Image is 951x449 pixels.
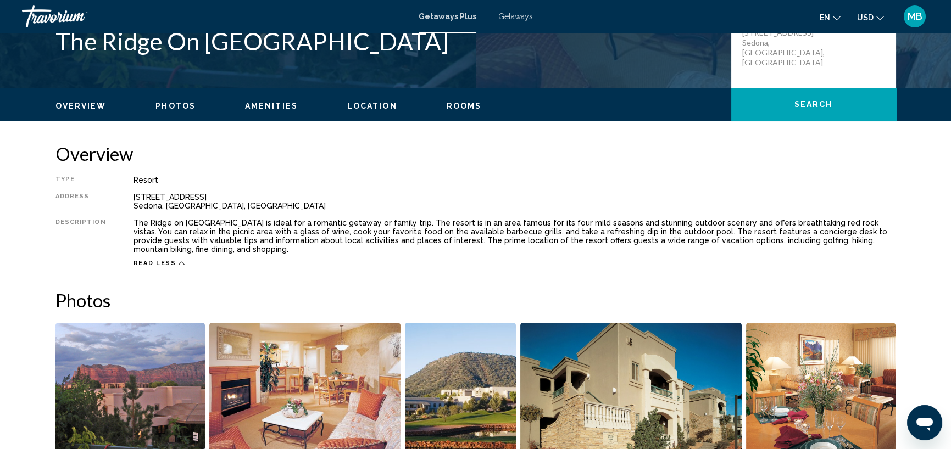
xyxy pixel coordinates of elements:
iframe: Button to launch messaging window [907,405,942,440]
p: [STREET_ADDRESS] Sedona, [GEOGRAPHIC_DATA], [GEOGRAPHIC_DATA] [742,28,830,68]
h1: The Ridge On [GEOGRAPHIC_DATA] [55,27,720,55]
span: Read less [134,260,176,267]
span: USD [857,13,874,22]
div: [STREET_ADDRESS] Sedona, [GEOGRAPHIC_DATA], [GEOGRAPHIC_DATA] [134,193,896,210]
a: Getaways [498,12,533,21]
button: Read less [134,259,185,267]
span: Photos [155,102,196,110]
a: Getaways Plus [419,12,476,21]
span: MB [908,11,922,22]
span: Location [347,102,397,110]
h2: Overview [55,143,896,165]
span: Search [794,100,833,109]
button: Search [731,88,896,121]
button: Location [347,101,397,111]
span: Rooms [447,102,482,110]
h2: Photos [55,289,896,311]
span: Amenities [245,102,298,110]
div: Type [55,176,106,184]
span: Overview [55,102,107,110]
button: Rooms [447,101,482,111]
div: The Ridge on [GEOGRAPHIC_DATA] is ideal for a romantic getaway or family trip. The resort is in a... [134,218,896,254]
button: User Menu [900,5,929,28]
button: Change language [820,9,841,25]
button: Amenities [245,101,298,111]
div: Resort [134,176,896,184]
span: en [820,13,830,22]
button: Photos [155,101,196,111]
div: Description [55,218,106,254]
div: Address [55,193,106,210]
button: Change currency [857,9,884,25]
button: Overview [55,101,107,111]
a: Travorium [22,5,408,27]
